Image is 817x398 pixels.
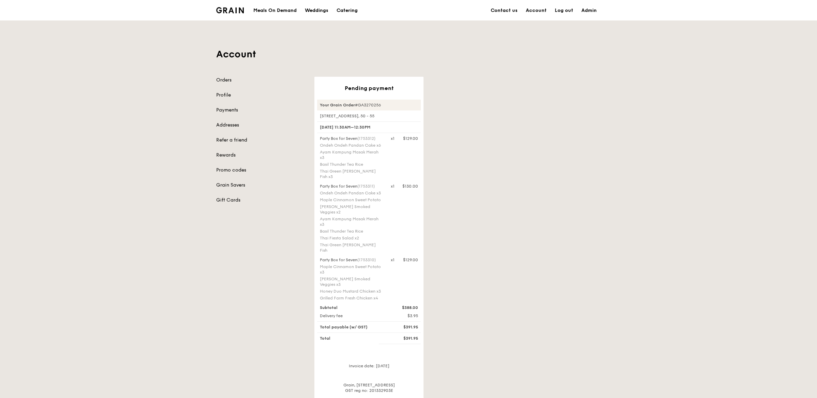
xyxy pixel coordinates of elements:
[320,162,383,167] div: Basil Thunder Tea Rice
[253,0,297,21] div: Meals On Demand
[216,167,306,174] a: Promo codes
[317,121,421,133] div: [DATE] 11:30AM–12:30PM
[320,257,383,263] div: Party Box for Seven
[403,257,418,263] div: $129.00
[391,257,395,263] div: x1
[316,336,387,341] div: Total
[216,137,306,144] a: Refer a friend
[216,197,306,204] a: Gift Cards
[216,48,601,60] h1: Account
[320,136,383,141] div: Party Box for Seven
[320,168,383,179] div: Thai Green [PERSON_NAME] Fish x3
[320,183,383,189] div: Party Box for Seven
[216,7,244,13] img: Grain
[357,257,376,262] span: (1753310)
[320,190,383,196] div: Ondeh Ondeh Pandan Cake x3
[387,336,422,341] div: $391.95
[216,77,306,84] a: Orders
[317,85,421,91] div: Pending payment
[357,184,375,189] span: (1753311)
[522,0,551,21] a: Account
[320,229,383,234] div: Basil Thunder Tea Rice
[337,0,358,21] div: Catering
[551,0,577,21] a: Log out
[305,0,328,21] div: Weddings
[316,305,387,310] div: Subtotal
[320,235,383,241] div: Thai Fiesta Salad x2
[317,100,421,110] div: #GA3270256
[320,289,383,294] div: Honey Duo Mustard Chicken x3
[320,264,383,275] div: Maple Cinnamon Sweet Potato x3
[320,143,383,148] div: Ondeh Ondeh Pandan Cake x6
[387,305,422,310] div: $388.00
[320,242,383,253] div: Thai Green [PERSON_NAME] Fish
[317,363,421,374] div: Invoice date: [DATE]
[402,183,418,189] div: $130.00
[387,324,422,330] div: $391.95
[216,107,306,114] a: Payments
[320,216,383,227] div: Ayam Kampung Masak Merah x3
[320,276,383,287] div: [PERSON_NAME] Smoked Veggies x3
[320,103,355,107] strong: Your Grain Order
[332,0,362,21] a: Catering
[577,0,601,21] a: Admin
[216,152,306,159] a: Rewards
[320,204,383,215] div: [PERSON_NAME] Smoked Veggies x2
[387,313,422,319] div: $3.95
[216,122,306,129] a: Addresses
[216,92,306,99] a: Profile
[316,313,387,319] div: Delivery fee
[391,183,395,189] div: x1
[403,136,418,141] div: $129.00
[317,382,421,393] div: Grain, [STREET_ADDRESS] GST reg no: 201332903E
[320,197,383,203] div: Maple Cinnamon Sweet Potato
[320,325,368,329] span: Total payable (w/ GST)
[391,136,395,141] div: x1
[357,136,375,141] span: (1753312)
[301,0,332,21] a: Weddings
[487,0,522,21] a: Contact us
[317,113,421,119] div: [STREET_ADDRESS], 50 - 55
[320,149,383,160] div: Ayam Kampung Masak Merah x3
[216,182,306,189] a: Grain Savers
[320,295,383,301] div: Grilled Farm Fresh Chicken x4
